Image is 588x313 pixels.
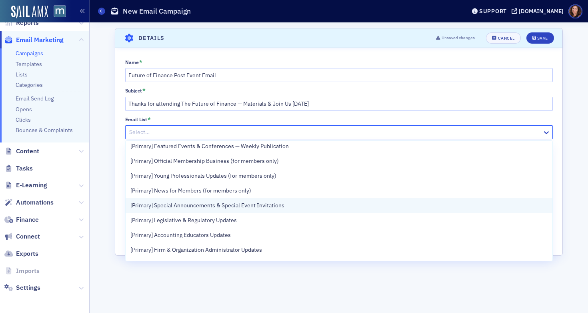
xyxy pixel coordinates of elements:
a: Clicks [16,116,31,123]
img: SailAMX [11,6,48,18]
a: Settings [4,283,40,292]
span: Reports [16,18,39,27]
abbr: This field is required [148,116,151,122]
span: Automations [16,198,54,207]
span: [Primary] Firm & Organization Administrator Updates [130,246,262,254]
span: Profile [568,4,582,18]
a: Campaigns [16,50,43,57]
span: Unsaved changes [442,35,475,41]
a: Finance [4,215,39,224]
a: View Homepage [48,5,66,19]
span: [Primary] Featured Events & Conferences — Weekly Publication [130,142,289,150]
span: Email Marketing [16,36,64,44]
span: Content [16,147,39,156]
span: [Primary] Special Announcements & Special Event Invitations [130,201,284,210]
span: [Primary] Legislative & Regulatory Updates [130,216,237,225]
a: Bounces & Complaints [16,126,73,134]
span: [Primary] Official Membership Business (for members only) [130,157,279,165]
div: Subject [125,88,142,94]
a: Tasks [4,164,33,173]
button: Cancel [486,32,520,44]
abbr: This field is required [142,88,146,93]
div: Save [537,36,548,40]
a: E-Learning [4,181,47,190]
span: [Primary] Sponsor & Advertiser Updates from MACPA (Your email will also be shared with MACPA part... [130,261,396,269]
a: Email Marketing [4,36,64,44]
div: Email List [125,116,147,122]
a: Content [4,147,39,156]
a: Connect [4,232,40,241]
span: [Primary] News for Members (for members only) [130,187,251,195]
a: Imports [4,267,40,275]
span: Imports [16,267,40,275]
div: [DOMAIN_NAME] [519,8,564,15]
span: [Primary] Young Professionals Updates (for members only) [130,172,276,180]
a: Lists [16,71,28,78]
span: E-Learning [16,181,47,190]
div: Name [125,59,139,65]
h4: Details [138,34,165,42]
a: Exports [4,249,38,258]
a: Opens [16,106,32,113]
h1: New Email Campaign [123,6,191,16]
a: Automations [4,198,54,207]
span: Settings [16,283,40,292]
span: Exports [16,249,38,258]
button: Save [526,32,554,44]
a: Email Send Log [16,95,54,102]
img: SailAMX [54,5,66,18]
a: Templates [16,60,42,68]
a: Reports [4,18,39,27]
div: Support [479,8,507,15]
div: Cancel [498,36,515,40]
a: Categories [16,81,43,88]
span: Finance [16,215,39,224]
span: [Primary] Accounting Educators Updates [130,231,231,239]
abbr: This field is required [139,59,142,65]
span: Connect [16,232,40,241]
button: [DOMAIN_NAME] [512,8,566,14]
span: Tasks [16,164,33,173]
